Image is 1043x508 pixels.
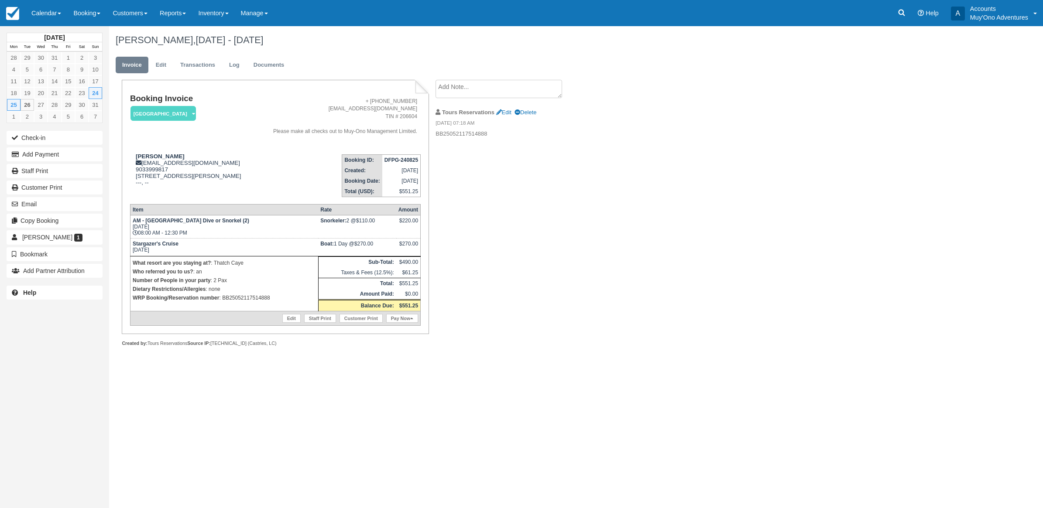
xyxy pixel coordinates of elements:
strong: [PERSON_NAME] [136,153,185,160]
i: Help [918,10,924,16]
strong: Who referred you to us? [133,269,193,275]
a: 31 [89,99,102,111]
a: 4 [48,111,61,123]
a: 11 [7,75,21,87]
em: [DATE] 07:18 AM [436,119,583,129]
span: Help [926,10,939,17]
th: Sat [75,42,89,52]
th: Tue [21,42,34,52]
strong: DFPG-240825 [384,157,418,163]
a: 12 [21,75,34,87]
a: 30 [75,99,89,111]
div: A [951,7,965,20]
a: 5 [21,64,34,75]
a: 13 [34,75,48,87]
a: 17 [89,75,102,87]
td: $490.00 [396,256,421,267]
a: 20 [34,87,48,99]
strong: Dietary Restrictions/Allergies [133,286,206,292]
p: Muy'Ono Adventures [970,13,1028,22]
div: [EMAIL_ADDRESS][DOMAIN_NAME] 9033999817 [STREET_ADDRESS][PERSON_NAME] ---, -- [130,153,253,197]
a: Transactions [174,57,222,74]
h1: [PERSON_NAME], [116,35,885,45]
div: $270.00 [398,241,418,254]
td: [DATE] [382,176,421,186]
td: $0.00 [396,289,421,300]
span: $110.00 [356,218,375,224]
a: 26 [21,99,34,111]
th: Rate [318,204,396,215]
a: 30 [34,52,48,64]
p: BB25052117514888 [436,130,583,138]
a: 16 [75,75,89,87]
div: $220.00 [398,218,418,231]
th: Total: [318,278,396,289]
img: checkfront-main-nav-mini-logo.png [6,7,19,20]
a: 31 [48,52,61,64]
button: Bookmark [7,247,103,261]
b: Help [23,289,36,296]
a: 21 [48,87,61,99]
th: Sun [89,42,102,52]
a: 15 [62,75,75,87]
a: 7 [89,111,102,123]
span: [PERSON_NAME] [22,234,72,241]
th: Booking Date: [342,176,382,186]
button: Copy Booking [7,214,103,228]
a: 28 [48,99,61,111]
td: $551.25 [396,278,421,289]
a: 10 [89,64,102,75]
a: 24 [89,87,102,99]
a: 3 [89,52,102,64]
div: Tours Reservations [TECHNICAL_ID] (Castries, LC) [122,340,429,347]
a: 5 [62,111,75,123]
address: + [PHONE_NUMBER] [EMAIL_ADDRESS][DOMAIN_NAME] TIN # 206604 Please make all checks out to Muy-Ono ... [257,98,417,135]
a: 14 [48,75,61,87]
td: $61.25 [396,267,421,278]
span: [DATE] - [DATE] [196,34,263,45]
a: Edit [282,314,301,323]
th: Amount Paid: [318,289,396,300]
th: Sub-Total: [318,256,396,267]
a: 28 [7,52,21,64]
p: : BB25052117514888 [133,293,316,302]
a: Delete [515,109,536,116]
strong: $551.25 [399,303,418,309]
a: Documents [247,57,291,74]
a: Staff Print [304,314,336,323]
a: 2 [75,52,89,64]
em: [GEOGRAPHIC_DATA] [130,106,196,121]
a: 8 [62,64,75,75]
a: Customer Print [340,314,383,323]
a: Edit [496,109,511,116]
p: : none [133,285,316,293]
strong: Boat [320,241,334,247]
th: Item [130,204,318,215]
a: 19 [21,87,34,99]
td: Taxes & Fees (12.5%): [318,267,396,278]
strong: Snorkeler [320,218,346,224]
strong: What resort are you staying at? [133,260,211,266]
span: $270.00 [354,241,373,247]
span: 1 [74,234,82,242]
p: : Thatch Caye [133,259,316,267]
a: 1 [7,111,21,123]
strong: Stargazer's Cruise [133,241,178,247]
a: 2 [21,111,34,123]
td: [DATE] 08:00 AM - 12:30 PM [130,215,318,238]
button: Email [7,197,103,211]
a: Staff Print [7,164,103,178]
a: 4 [7,64,21,75]
a: 3 [34,111,48,123]
a: 6 [34,64,48,75]
th: Mon [7,42,21,52]
button: Add Partner Attribution [7,264,103,278]
strong: Source IP: [187,341,210,346]
a: 7 [48,64,61,75]
a: [PERSON_NAME] 1 [7,230,103,244]
a: [GEOGRAPHIC_DATA] [130,106,193,122]
td: [DATE] [382,165,421,176]
p: Accounts [970,4,1028,13]
h1: Booking Invoice [130,94,253,103]
th: Total (USD): [342,186,382,197]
